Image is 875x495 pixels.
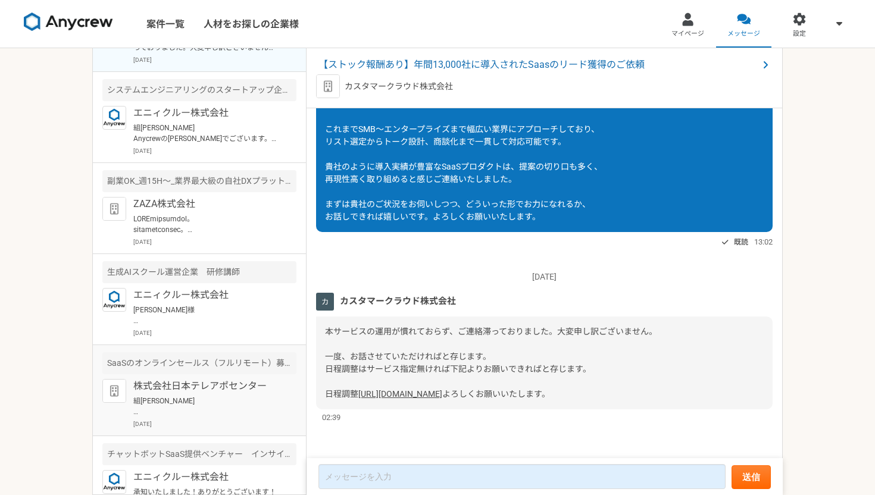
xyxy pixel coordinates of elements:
p: [DATE] [133,328,296,337]
div: SaaSのオンラインセールス（フルリモート）募集 [102,352,296,374]
span: 02:39 [322,412,340,423]
p: [DATE] [133,146,296,155]
p: カスタマークラウド株式会社 [345,80,453,93]
p: 組[PERSON_NAME] お世話になっております。 ご対応いただきありがとうございます。 引き続きよろしくお願いいたします。 [133,396,280,417]
p: LOREmipsumdol。 sitametconsec。 adipiscingelitsedd、eiusmOdtEmporincididun「Utlabor」etdolore、magnaali... [133,214,280,235]
div: システムエンジニアリングのスタートアップ企業 生成AIの新規事業のセールスを募集 [102,79,296,101]
p: ZAZA株式会社 [133,197,280,211]
p: 組[PERSON_NAME] Anycrewの[PERSON_NAME]でございます。 本日、別件にてご面談ありがとうございました。 こちら別の営業案件ですがご興味いかがでしょうか？ もしご興味... [133,123,280,144]
p: エニィクルー株式会社 [133,470,280,484]
span: 既読 [734,235,748,249]
p: エニィクルー株式会社 [133,106,280,120]
img: default_org_logo-42cde973f59100197ec2c8e796e4974ac8490bb5b08a0eb061ff975e4574aa76.png [316,74,340,98]
div: 生成AIスクール運営企業 研修講師 [102,261,296,283]
span: 設定 [793,29,806,39]
p: エニィクルー株式会社 [133,288,280,302]
span: 本サービスの運用が慣れておらず、ご連絡滞っておりました。大変申し訳ございません。 一度、お話させていただければと存じます。 日程調整はサービス指定無ければ下記よりお願いできればと存じます。 日程調整 [325,327,657,399]
div: 副業OK_週15H〜_業界最大級の自社DXプラットフォームのコンサルティング営業 [102,170,296,192]
span: マイページ [671,29,704,39]
div: チャットボットSaaS提供ベンチャー インサイドセールス [102,443,296,465]
p: [PERSON_NAME]様 返信が遅くなり申し訳ございませんでした。 また先日、お打ち合わせ、ありがとうございました。 ご紹介いただいた別案件の件、承知いたしました。 [PERSON_NAME... [133,305,280,326]
span: メッセージ [727,29,760,39]
img: default_org_logo-42cde973f59100197ec2c8e796e4974ac8490bb5b08a0eb061ff975e4574aa76.png [102,379,126,403]
p: [DATE] [316,271,773,283]
p: [DATE] [133,55,296,64]
img: logo_text_blue_01.png [102,288,126,312]
span: カスタマークラウド株式会社 [340,295,456,308]
span: 【ストック報酬あり】年間13,000社に導入されたSaasのリード獲得のご依頼 [318,58,758,72]
img: logo_text_blue_01.png [102,470,126,494]
a: [URL][DOMAIN_NAME] [358,389,442,399]
p: [DATE] [133,419,296,428]
span: よろしくお願いいたします。 [442,389,550,399]
p: 株式会社日本テレアポセンター [133,379,280,393]
img: default_org_logo-42cde973f59100197ec2c8e796e4974ac8490bb5b08a0eb061ff975e4574aa76.png [102,197,126,221]
span: 13:02 [754,236,773,248]
p: [DATE] [133,237,296,246]
img: unnamed.png [316,293,334,311]
span: はじめまして。株式会社FFBの組田と申します。 営業代行として、現在も複数のSaaS・BPO系商材でインサイドセールスを支援しております。 これまでSMB〜エンタープライズまで幅広い業界にアプロ... [325,87,676,221]
button: 送信 [732,465,771,489]
img: 8DqYSo04kwAAAAASUVORK5CYII= [24,12,113,32]
img: logo_text_blue_01.png [102,106,126,130]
